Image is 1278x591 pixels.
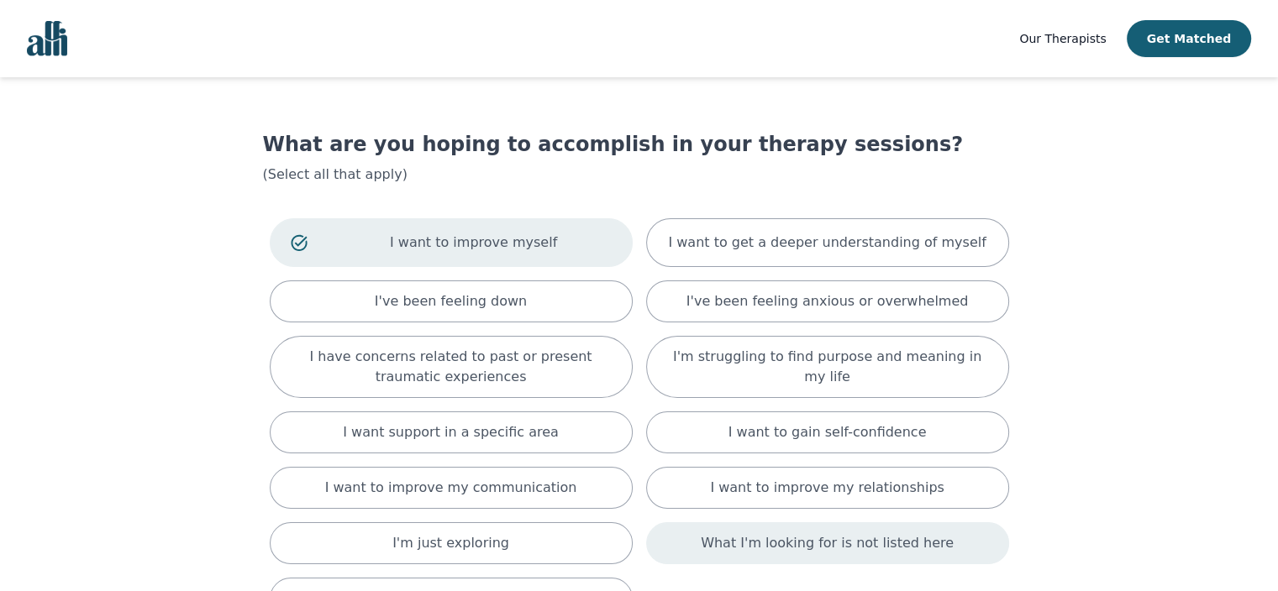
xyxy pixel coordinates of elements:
[27,21,67,56] img: alli logo
[325,478,577,498] p: I want to improve my communication
[710,478,944,498] p: I want to improve my relationships
[701,533,954,553] p: What I'm looking for is not listed here
[263,131,1016,158] h1: What are you hoping to accomplish in your therapy sessions?
[1127,20,1251,57] button: Get Matched
[263,165,1016,185] p: (Select all that apply)
[291,347,612,387] p: I have concerns related to past or present traumatic experiences
[1019,29,1106,49] a: Our Therapists
[686,291,969,311] p: I've been feeling anxious or overwhelmed
[343,422,559,442] p: I want support in a specific area
[392,533,509,553] p: I'm just exploring
[728,422,927,442] p: I want to gain self-confidence
[375,291,527,311] p: I've been feeling down
[667,347,988,387] p: I'm struggling to find purpose and meaning in my life
[336,233,612,253] p: I want to improve myself
[1019,32,1106,45] span: Our Therapists
[668,233,986,253] p: I want to get a deeper understanding of myself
